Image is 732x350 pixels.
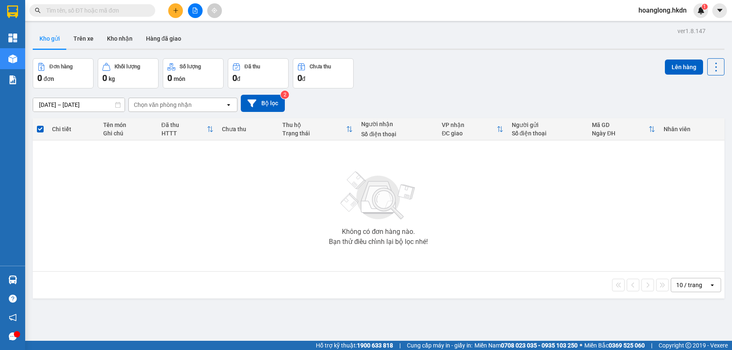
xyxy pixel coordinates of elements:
[664,126,720,132] div: Nhân viên
[716,7,724,14] span: caret-down
[316,341,393,350] span: Hỗ trợ kỹ thuật:
[49,64,73,70] div: Đơn hàng
[232,73,237,83] span: 0
[162,122,207,128] div: Đã thu
[8,275,17,284] img: warehouse-icon
[293,58,354,88] button: Chưa thu0đ
[474,341,578,350] span: Miền Nam
[632,5,693,16] span: hoanglong.hkdn
[407,341,472,350] span: Cung cấp máy in - giấy in:
[67,29,100,49] button: Trên xe
[109,75,115,82] span: kg
[225,101,232,108] svg: open
[651,341,652,350] span: |
[103,130,153,137] div: Ghi chú
[7,5,18,18] img: logo-vxr
[9,295,17,303] span: question-circle
[237,75,240,82] span: đ
[9,314,17,321] span: notification
[98,58,159,88] button: Khối lượng0kg
[33,29,67,49] button: Kho gửi
[592,122,648,128] div: Mã GD
[677,26,706,36] div: ver 1.8.147
[188,3,203,18] button: file-add
[665,60,703,75] button: Lên hàng
[100,29,139,49] button: Kho nhận
[588,118,659,140] th: Toggle SortBy
[357,342,393,349] strong: 1900 633 818
[8,54,17,63] img: warehouse-icon
[329,239,428,245] div: Bạn thử điều chỉnh lại bộ lọc nhé!
[9,332,17,340] span: message
[512,130,584,137] div: Số điện thoại
[297,73,302,83] span: 0
[282,122,346,128] div: Thu hộ
[697,7,705,14] img: icon-new-feature
[361,121,433,127] div: Người nhận
[282,130,346,137] div: Trạng thái
[192,8,198,13] span: file-add
[33,98,125,111] input: Select a date range.
[592,130,648,137] div: Ngày ĐH
[245,64,260,70] div: Đã thu
[52,126,95,132] div: Chi tiết
[222,126,274,132] div: Chưa thu
[174,75,185,82] span: món
[35,8,41,13] span: search
[33,58,94,88] button: Đơn hàng0đơn
[342,228,415,235] div: Không có đơn hàng nào.
[702,4,708,10] sup: 1
[46,6,145,15] input: Tìm tên, số ĐT hoặc mã đơn
[609,342,645,349] strong: 0369 525 060
[228,58,289,88] button: Đã thu0đ
[278,118,357,140] th: Toggle SortBy
[163,58,224,88] button: Số lượng0món
[501,342,578,349] strong: 0708 023 035 - 0935 103 250
[361,131,433,137] div: Số điện thoại
[310,64,331,70] div: Chưa thu
[241,95,285,112] button: Bộ lọc
[103,122,153,128] div: Tên món
[580,344,582,347] span: ⚪️
[442,122,496,128] div: VP nhận
[584,341,645,350] span: Miền Bắc
[8,75,17,84] img: solution-icon
[281,91,289,99] sup: 2
[37,73,42,83] span: 0
[162,130,207,137] div: HTTT
[709,282,716,288] svg: open
[44,75,54,82] span: đơn
[168,3,183,18] button: plus
[134,101,192,109] div: Chọn văn phòng nhận
[167,73,172,83] span: 0
[115,64,140,70] div: Khối lượng
[703,4,706,10] span: 1
[438,118,507,140] th: Toggle SortBy
[102,73,107,83] span: 0
[442,130,496,137] div: ĐC giao
[173,8,179,13] span: plus
[302,75,305,82] span: đ
[712,3,727,18] button: caret-down
[207,3,222,18] button: aim
[211,8,217,13] span: aim
[685,342,691,348] span: copyright
[157,118,218,140] th: Toggle SortBy
[180,64,201,70] div: Số lượng
[139,29,188,49] button: Hàng đã giao
[399,341,401,350] span: |
[512,122,584,128] div: Người gửi
[676,281,702,289] div: 10 / trang
[336,166,420,225] img: svg+xml;base64,PHN2ZyBjbGFzcz0ibGlzdC1wbHVnX19zdmciIHhtbG5zPSJodHRwOi8vd3d3LnczLm9yZy8yMDAwL3N2Zy...
[8,34,17,42] img: dashboard-icon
